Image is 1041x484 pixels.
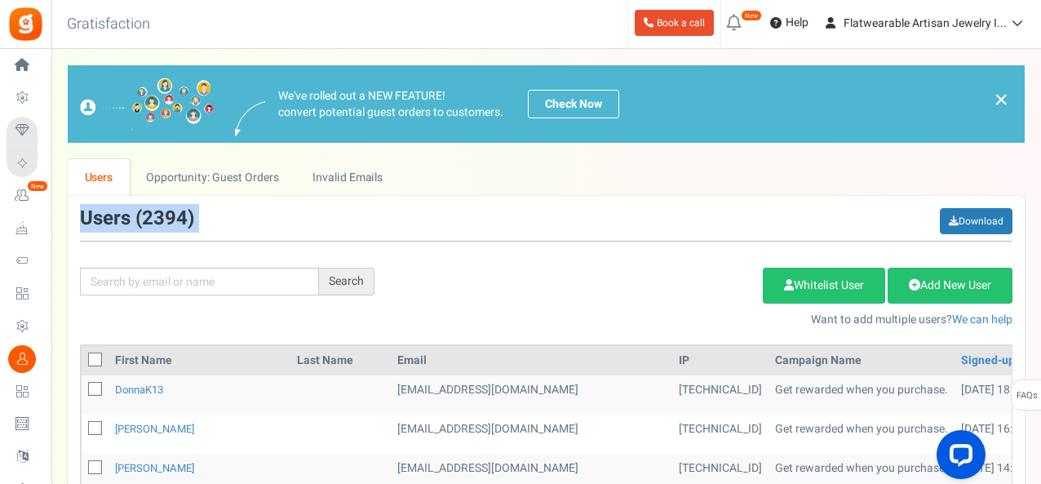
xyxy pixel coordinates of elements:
[391,346,672,375] th: Email
[235,101,266,136] img: images
[769,375,955,415] td: Get rewarded when you purchase.
[741,10,762,21] em: New
[27,180,48,192] em: New
[115,421,194,437] a: [PERSON_NAME]
[49,8,168,41] h3: Gratisfaction
[7,6,44,42] img: Gratisfaction
[672,346,769,375] th: IP
[391,375,672,415] td: customer
[7,182,44,210] a: New
[130,159,295,196] a: Opportunity: Guest Orders
[319,268,374,295] div: Search
[672,375,769,415] td: [TECHNICAL_ID]
[142,204,188,233] span: 2394
[782,15,808,31] span: Help
[763,268,885,304] a: Whitelist User
[844,15,1007,32] span: Flatwearable Artisan Jewelry I...
[80,268,319,295] input: Search by email or name
[1016,380,1038,411] span: FAQs
[769,415,955,454] td: Get rewarded when you purchase.
[296,159,400,196] a: Invalid Emails
[635,10,714,36] a: Book a call
[115,460,194,476] a: [PERSON_NAME]
[109,346,290,375] th: First Name
[769,346,955,375] th: Campaign Name
[940,208,1012,234] a: Download
[278,88,503,121] p: We've rolled out a NEW FEATURE! convert potential guest orders to customers.
[115,382,163,397] a: DonnaK13
[68,159,130,196] a: Users
[399,312,1012,328] p: Want to add multiple users?
[528,90,619,118] a: Check Now
[391,415,672,454] td: customer
[952,311,1012,328] a: We can help
[888,268,1012,304] a: Add New User
[80,208,194,229] h3: Users ( )
[290,346,391,375] th: Last Name
[764,10,815,36] a: Help
[672,415,769,454] td: [TECHNICAL_ID]
[994,90,1008,109] a: ×
[80,78,215,131] img: images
